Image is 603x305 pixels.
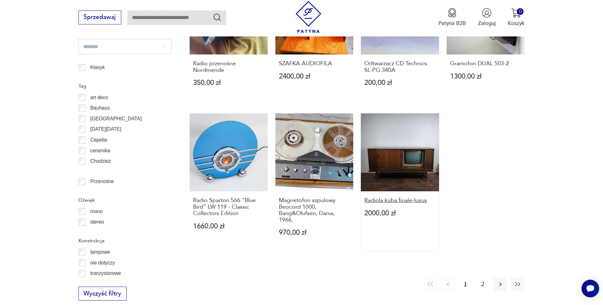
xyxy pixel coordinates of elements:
p: Koszyk [508,20,524,27]
img: Patyna - sklep z meblami i dekoracjami vintage [292,1,324,33]
p: Konstrukcja [79,237,172,245]
iframe: Smartsupp widget button [581,280,599,297]
p: 1660,00 zł [193,223,264,230]
button: Szukaj [213,13,222,22]
div: 0 [517,8,524,15]
img: Ikona medalu [447,8,457,18]
h3: Odtwarzacz CD Technics SL-PG 340A [364,60,436,73]
p: tranzystorowe [90,269,121,277]
h3: SZAFKA AUDIOFILA [279,60,350,67]
p: art deco [90,93,108,102]
p: 2000,00 zł [364,210,436,217]
a: Sprzedawaj [79,15,121,20]
button: 1 [459,277,472,291]
p: 1300,00 zł [450,73,521,80]
p: nie dotyczy [90,259,115,267]
p: [DATE][DATE] [90,125,121,133]
p: Przenośne [90,177,114,186]
button: Patyna B2B [438,8,466,27]
p: 970,00 zł [279,229,350,236]
a: Radio Sparton 566 "Blue Bird" LW 119 - Classic Collectors EditionRadio Sparton 566 "Blue Bird" LW... [190,113,268,251]
img: Ikonka użytkownika [482,8,492,18]
img: Ikona koszyka [511,8,521,18]
p: stereo [90,218,104,226]
p: 350,00 zł [193,79,264,86]
p: lampowe [90,248,110,256]
p: 2400,00 zł [279,73,350,80]
p: Tag [79,82,172,90]
p: Zaloguj [478,20,496,27]
p: Chodzież [90,157,111,165]
h3: Radiola kuba finale-luxus [364,197,436,204]
p: Klasyk [90,63,105,72]
button: Wyczyść filtry [79,287,127,301]
h3: Gramofon DUAL 503-2 [450,60,521,67]
p: Bauhaus [90,104,110,112]
button: Sprzedawaj [79,10,121,24]
h3: Radio Sparton 566 "Blue Bird" LW 119 - Classic Collectors Edition [193,197,264,217]
p: [GEOGRAPHIC_DATA] [90,115,141,123]
a: Magnetofon szpulowy Beocord 1000, Bang&Olufsen, Dania, 1966.Magnetofon szpulowy Beocord 1000, Ban... [275,113,354,251]
h3: Radio przenośne Nordmende [193,60,264,73]
p: ceramika [90,147,110,155]
h3: Magnetofon szpulowy Beocord 1000, Bang&Olufsen, Dania, 1966. [279,197,350,223]
p: Ćmielów [90,168,109,176]
p: Patyna B2B [438,20,466,27]
button: 2 [476,277,490,291]
p: 200,00 zł [364,79,436,86]
p: mono [90,207,103,216]
a: Radiola kuba finale-luxusRadiola kuba finale-luxus2000,00 zł [361,113,439,251]
p: Dźwięk [79,196,172,204]
button: 0Koszyk [508,8,524,27]
p: Cepelia [90,136,107,144]
button: Zaloguj [478,8,496,27]
a: Ikona medaluPatyna B2B [438,8,466,27]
